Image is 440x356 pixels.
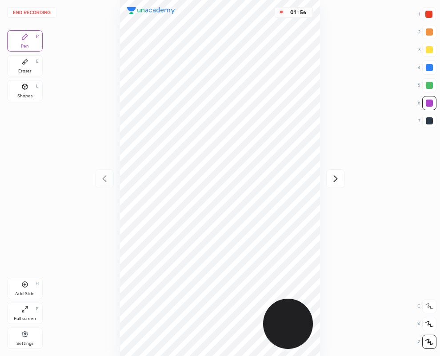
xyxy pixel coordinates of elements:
[418,114,436,128] div: 7
[417,299,436,313] div: C
[15,292,35,296] div: Add Slide
[36,59,39,64] div: E
[16,341,33,346] div: Settings
[36,34,39,39] div: P
[418,335,436,349] div: Z
[36,282,39,286] div: H
[418,7,436,21] div: 1
[36,84,39,88] div: L
[418,78,436,92] div: 5
[418,96,436,110] div: 6
[127,7,175,14] img: logo.38c385cc.svg
[18,69,32,73] div: Eraser
[17,94,32,98] div: Shapes
[14,316,36,321] div: Full screen
[418,43,436,57] div: 3
[418,60,436,75] div: 4
[7,7,56,18] button: End recording
[288,9,309,16] div: 01 : 56
[21,44,29,48] div: Pen
[417,317,436,331] div: X
[36,307,39,311] div: F
[418,25,436,39] div: 2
